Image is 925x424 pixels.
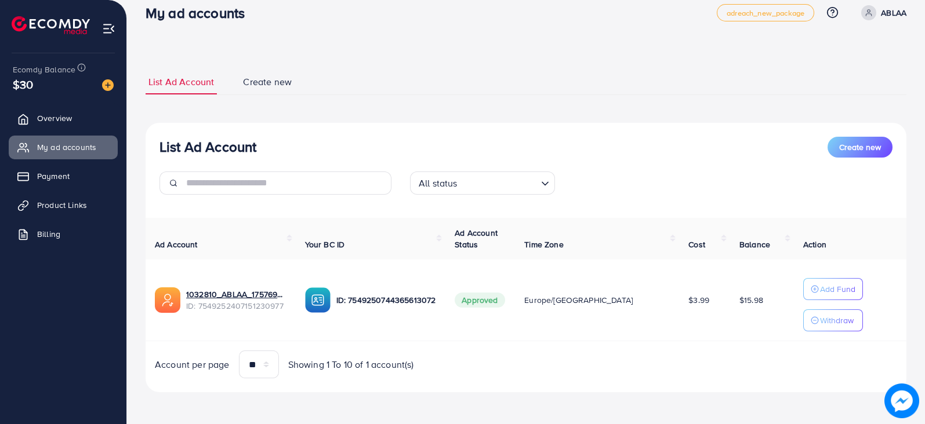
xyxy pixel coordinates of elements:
[288,358,414,371] span: Showing 1 To 10 of 1 account(s)
[159,138,256,155] h3: List Ad Account
[524,294,633,306] span: Europe/[GEOGRAPHIC_DATA]
[155,358,230,371] span: Account per page
[243,75,292,89] span: Create new
[13,64,75,75] span: Ecomdy Balance
[305,287,331,313] img: ic-ba-acc.ded83a64.svg
[305,239,345,250] span: Your BC ID
[803,278,863,300] button: Add Fund
[524,239,563,250] span: Time Zone
[9,136,118,159] a: My ad accounts
[37,112,72,124] span: Overview
[461,173,536,192] input: Search for option
[186,288,286,312] div: <span class='underline'>1032810_ABLAA_1757697348546</span></br>7549252407151230977
[186,288,286,300] a: 1032810_ABLAA_1757697348546
[717,4,814,21] a: adreach_new_package
[155,287,180,313] img: ic-ads-acc.e4c84228.svg
[857,5,906,20] a: ABLAA
[739,239,770,250] span: Balance
[9,193,118,217] a: Product Links
[102,22,115,35] img: menu
[186,300,286,312] span: ID: 7549252407151230977
[12,16,90,34] img: logo
[739,294,763,306] span: $15.98
[803,309,863,331] button: Withdraw
[155,239,198,250] span: Ad Account
[9,222,118,246] a: Billing
[881,6,906,20] p: ABLAA
[820,313,854,327] p: Withdraw
[727,9,804,17] span: adreach_new_package
[37,141,96,153] span: My ad accounts
[102,79,114,91] img: image
[455,227,498,250] span: Ad Account Status
[688,294,709,306] span: $3.99
[13,76,33,93] span: $30
[37,199,87,211] span: Product Links
[146,5,254,21] h3: My ad accounts
[37,170,70,182] span: Payment
[9,107,118,130] a: Overview
[410,171,555,195] div: Search for option
[148,75,214,89] span: List Ad Account
[416,175,460,192] span: All status
[884,383,919,418] img: image
[820,282,855,296] p: Add Fund
[839,141,881,153] span: Create new
[455,293,505,308] span: Approved
[9,165,118,188] a: Payment
[828,137,893,158] button: Create new
[37,228,60,240] span: Billing
[688,239,705,250] span: Cost
[336,293,437,307] p: ID: 7549250744365613072
[803,239,826,250] span: Action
